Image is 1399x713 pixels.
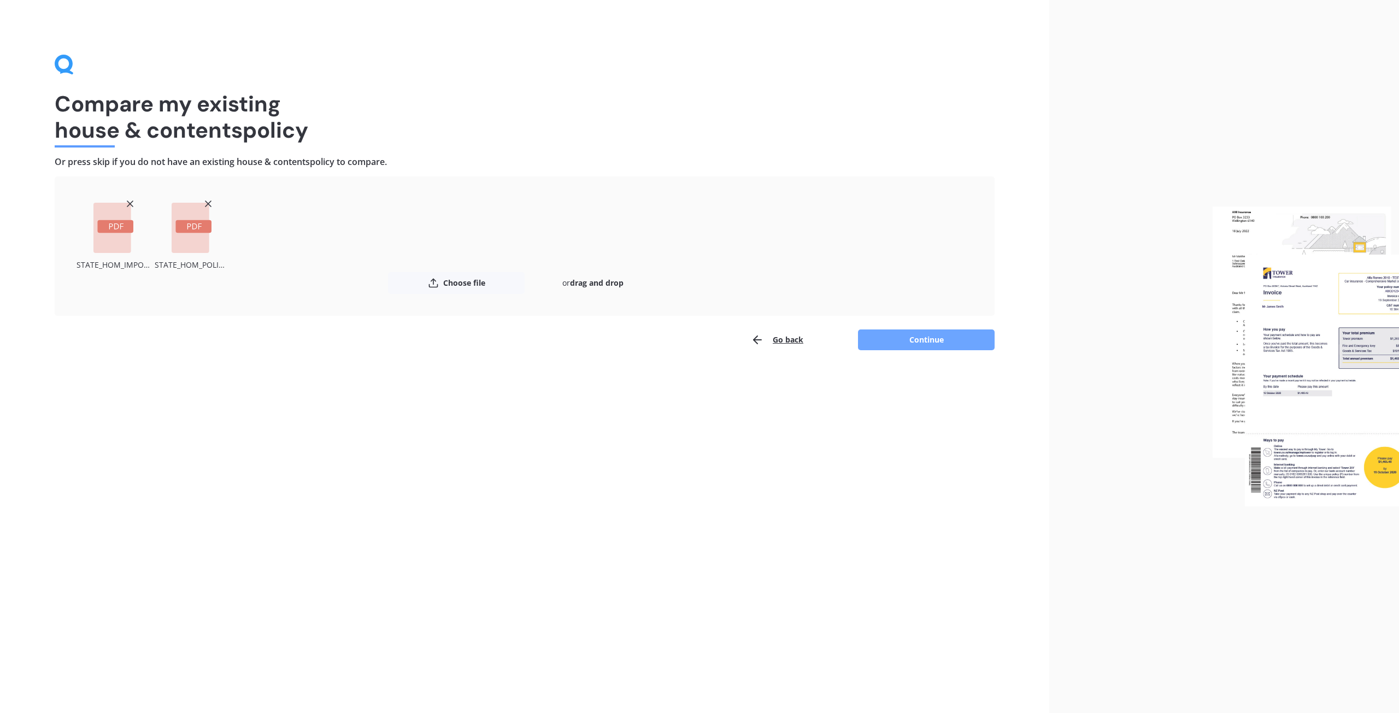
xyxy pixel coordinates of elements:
div: STATE_HOM_POLICY_SCHEDULE_HOMS00434267_20241107222907707.pdf [155,257,228,272]
button: Continue [858,329,995,350]
h4: Or press skip if you do not have an existing house & contents policy to compare. [55,156,995,168]
button: Go back [751,329,803,351]
img: files.webp [1213,207,1399,507]
div: or [525,272,661,294]
h1: Compare my existing house & contents policy [55,91,995,143]
div: STATE_HOM_IMPORTANT_INFORMATION_HOMS00434267_20241107222907707.pdf [77,257,150,272]
button: Choose file [388,272,525,294]
b: drag and drop [570,278,624,288]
